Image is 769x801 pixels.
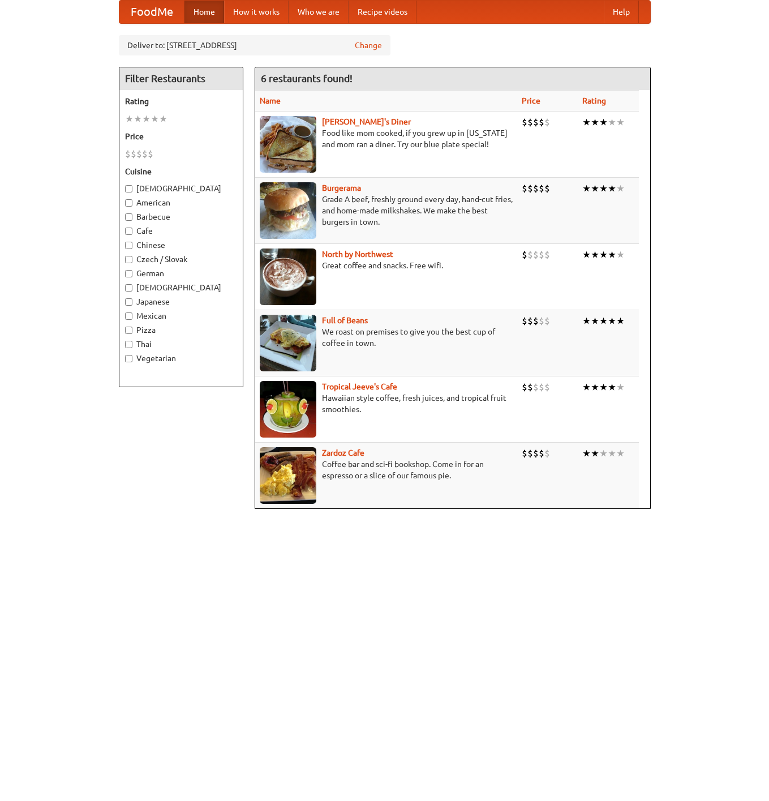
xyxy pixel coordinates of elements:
[260,260,513,271] p: Great coffee and snacks. Free wifi.
[322,250,393,259] a: North by Northwest
[260,96,281,105] a: Name
[591,381,599,393] li: ★
[125,339,237,350] label: Thai
[322,448,364,457] a: Zardoz Cafe
[322,117,411,126] a: [PERSON_NAME]'s Diner
[119,35,390,55] div: Deliver to: [STREET_ADDRESS]
[119,1,184,23] a: FoodMe
[125,211,237,222] label: Barbecue
[260,315,316,371] img: beans.jpg
[125,353,237,364] label: Vegetarian
[125,282,237,293] label: [DEMOGRAPHIC_DATA]
[349,1,416,23] a: Recipe videos
[599,249,608,261] li: ★
[591,249,599,261] li: ★
[125,239,237,251] label: Chinese
[125,268,237,279] label: German
[125,199,132,207] input: American
[125,270,132,277] input: German
[599,447,608,460] li: ★
[125,327,132,334] input: Pizza
[125,298,132,306] input: Japanese
[527,447,533,460] li: $
[260,447,316,504] img: zardoz.jpg
[582,315,591,327] li: ★
[289,1,349,23] a: Who we are
[125,254,237,265] label: Czech / Slovak
[119,67,243,90] h4: Filter Restaurants
[599,381,608,393] li: ★
[125,166,237,177] h5: Cuisine
[125,96,237,107] h5: Rating
[539,116,544,128] li: $
[260,127,513,150] p: Food like mom cooked, if you grew up in [US_STATE] and mom ran a diner. Try our blue plate special!
[616,182,625,195] li: ★
[125,185,132,192] input: [DEMOGRAPHIC_DATA]
[355,40,382,51] a: Change
[522,249,527,261] li: $
[527,182,533,195] li: $
[544,315,550,327] li: $
[260,392,513,415] p: Hawaiian style coffee, fresh juices, and tropical fruit smoothies.
[591,182,599,195] li: ★
[522,381,527,393] li: $
[539,249,544,261] li: $
[616,381,625,393] li: ★
[533,182,539,195] li: $
[591,315,599,327] li: ★
[539,381,544,393] li: $
[260,326,513,349] p: We roast on premises to give you the best cup of coffee in town.
[616,249,625,261] li: ★
[522,447,527,460] li: $
[125,341,132,348] input: Thai
[131,148,136,160] li: $
[591,447,599,460] li: ★
[125,197,237,208] label: American
[260,194,513,228] p: Grade A beef, freshly ground every day, hand-cut fries, and home-made milkshakes. We make the bes...
[604,1,639,23] a: Help
[260,459,513,481] p: Coffee bar and sci-fi bookshop. Come in for an espresso or a slice of our famous pie.
[125,312,132,320] input: Mexican
[533,249,539,261] li: $
[125,242,132,249] input: Chinese
[533,116,539,128] li: $
[544,381,550,393] li: $
[527,381,533,393] li: $
[608,381,616,393] li: ★
[599,116,608,128] li: ★
[539,182,544,195] li: $
[608,116,616,128] li: ★
[260,249,316,305] img: north.jpg
[148,148,153,160] li: $
[125,228,132,235] input: Cafe
[544,182,550,195] li: $
[322,382,397,391] a: Tropical Jeeve's Cafe
[544,447,550,460] li: $
[522,96,540,105] a: Price
[125,148,131,160] li: $
[544,249,550,261] li: $
[608,182,616,195] li: ★
[591,116,599,128] li: ★
[261,73,353,84] ng-pluralize: 6 restaurants found!
[582,96,606,105] a: Rating
[527,249,533,261] li: $
[125,183,237,194] label: [DEMOGRAPHIC_DATA]
[582,182,591,195] li: ★
[599,182,608,195] li: ★
[260,116,316,173] img: sallys.jpg
[616,116,625,128] li: ★
[582,447,591,460] li: ★
[125,131,237,142] h5: Price
[582,116,591,128] li: ★
[322,183,361,192] a: Burgerama
[260,182,316,239] img: burgerama.jpg
[539,447,544,460] li: $
[608,249,616,261] li: ★
[533,447,539,460] li: $
[125,324,237,336] label: Pizza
